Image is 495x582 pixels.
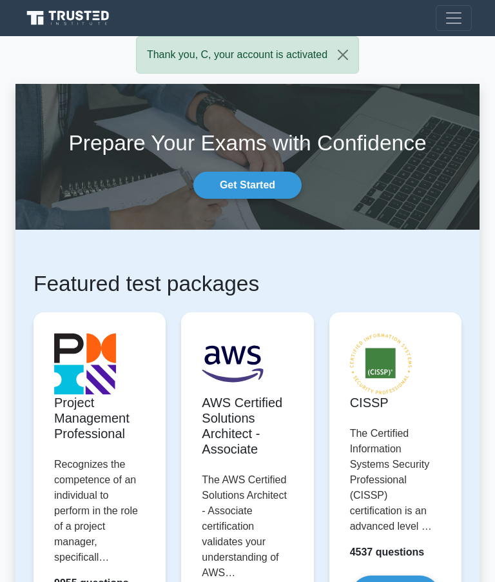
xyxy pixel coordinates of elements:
a: Get Started [193,172,302,199]
h1: Prepare Your Exams with Confidence [15,130,480,156]
button: Close [327,37,358,73]
h1: Featured test packages [34,271,461,297]
button: Toggle navigation [436,5,472,31]
div: Thank you, C, your account is activated [136,36,359,74]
